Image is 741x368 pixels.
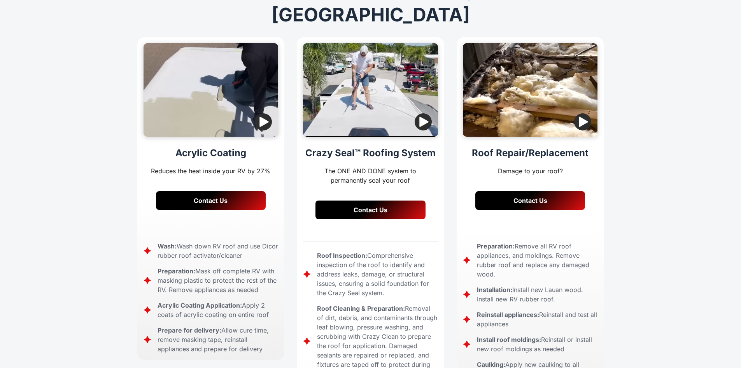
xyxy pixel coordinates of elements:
[317,305,405,312] strong: Roof Cleaning & Preparation:
[158,326,279,354] div: Allow cure time, remove masking tape, reinstall appliances and prepare for delivery
[158,326,221,334] strong: Prepare for delivery:
[317,251,438,298] div: Comprehensive inspection of the roof to identify and address leaks, damage, or structural issues,...
[158,267,195,275] strong: Preparation:
[156,191,266,210] a: Contact Us
[158,301,242,309] strong: Acrylic Coating Application:
[477,336,541,343] strong: Install roof moldings:
[477,286,512,294] strong: Installation:
[158,301,279,319] div: Apply 2 coats of acrylic coating on entire roof
[472,146,589,160] div: Roof Repair/Replacement
[477,310,598,329] div: Reinstall and test all appliances
[151,166,270,176] h3: Reduces the heat inside your RV by 27%
[477,285,598,304] div: Install new Lauan wood. Install new RV rubber roof.
[477,242,515,250] strong: Preparation:
[315,201,426,219] a: Contact Us
[255,113,272,130] img: Play video
[475,191,585,210] a: Contact Us
[158,242,177,250] strong: Wash:
[158,266,279,294] div: Mask off complete RV with masking plastic to protect the rest of the RV. Remove appliances as needed
[574,113,591,130] img: Play video
[415,113,432,130] img: Play video
[498,166,563,176] h3: Damage to your roof?
[477,311,539,319] strong: Reinstall appliances:
[305,146,436,160] div: Crazy Seal
[158,241,279,260] div: Wash down RV roof and use Dicor rubber roof activator/cleaner
[477,335,598,354] div: Reinstall or install new roof moldings as needed
[309,166,432,185] h3: The ONE AND DONE system to permanently seal your roof
[355,147,436,158] strong: ™ Roofing System
[175,146,246,160] div: Acrylic Coating
[317,252,367,259] strong: Roof Inspection:
[477,241,598,279] div: Remove all RV roof appliances, and moldings. Remove rubber roof and replace any damaged wood.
